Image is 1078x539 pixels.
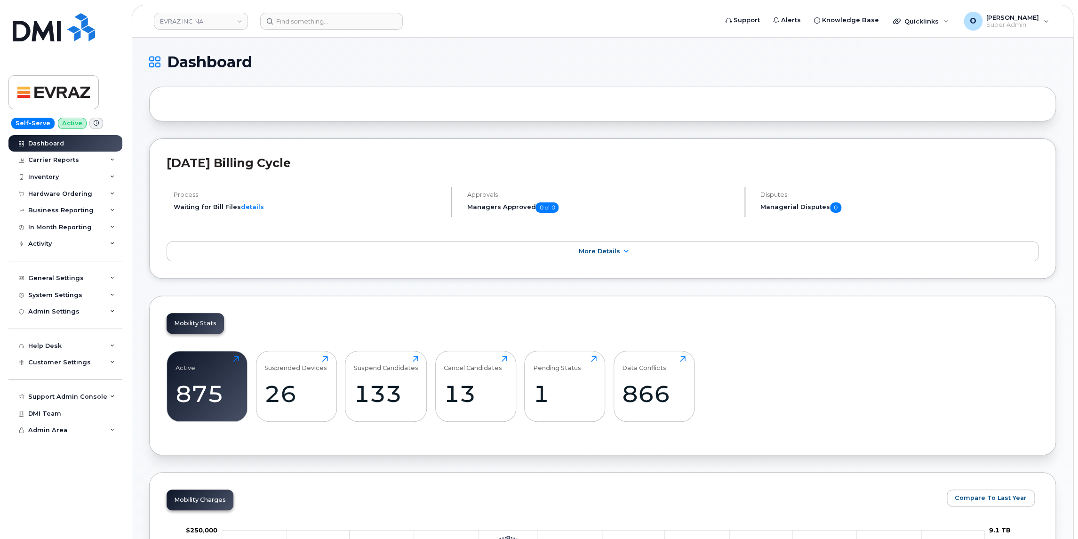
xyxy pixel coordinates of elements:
tspan: 9.1 TB [989,526,1011,534]
a: details [241,203,264,210]
h4: Disputes [760,191,1038,198]
div: Data Conflicts [622,356,666,371]
span: Dashboard [167,55,252,69]
a: Active875 [176,356,239,416]
span: More Details [579,248,620,255]
li: Waiting for Bill Files [174,202,443,211]
a: Pending Status1 [533,356,597,416]
h4: Process [174,191,443,198]
a: Cancel Candidates13 [444,356,507,416]
div: Suspend Candidates [354,356,418,371]
g: $0 [186,526,217,534]
span: Compare To Last Year [955,493,1027,502]
a: Suspend Candidates133 [354,356,418,416]
div: Pending Status [533,356,581,371]
div: 13 [444,380,507,408]
h5: Managers Approved [467,202,736,213]
h2: [DATE] Billing Cycle [167,156,1038,170]
div: Suspended Devices [264,356,327,371]
div: 875 [176,380,239,408]
h5: Managerial Disputes [760,202,1038,213]
div: 133 [354,380,418,408]
div: 866 [622,380,686,408]
div: Active [176,356,195,371]
button: Compare To Last Year [947,490,1035,507]
div: Cancel Candidates [444,356,502,371]
span: 0 of 0 [535,202,559,213]
h4: Approvals [467,191,736,198]
div: 1 [533,380,597,408]
tspan: $250,000 [186,526,217,534]
a: Data Conflicts866 [622,356,686,416]
span: 0 [830,202,841,213]
div: 26 [264,380,328,408]
a: Suspended Devices26 [264,356,328,416]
